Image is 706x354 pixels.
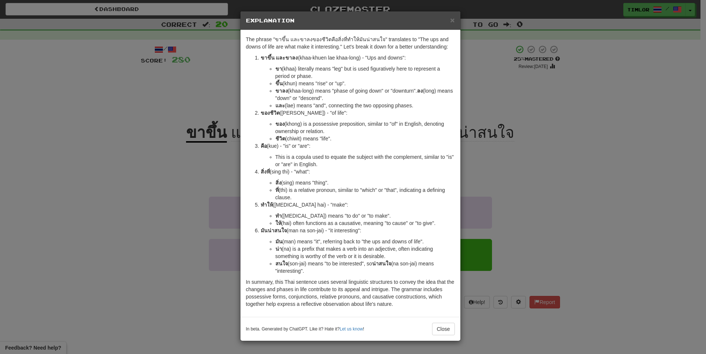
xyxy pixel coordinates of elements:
button: Close [450,16,454,24]
strong: คือ [261,143,267,149]
li: (khaa-long) means "phase of going down" or "downturn". (long) means "down" or "descend". [275,87,455,102]
li: (son-jai) means "to be interested", so (na son-jai) means "interesting". [275,260,455,275]
li: (man) means "it", referring back to "the ups and downs of life". [275,238,455,245]
strong: ของ [275,121,285,127]
li: (hai) often functions as a causative, meaning "to cause" or "to give". [275,219,455,227]
strong: ขึ้น [275,81,283,86]
strong: ขาลง [275,88,288,94]
p: (kue) - "is" or "are": [261,142,455,150]
li: (sing) means "thing". [275,179,455,186]
p: ([PERSON_NAME]) - "of life": [261,109,455,117]
strong: ขา [275,66,282,72]
strong: และ [275,103,285,108]
strong: สิ่งที่ [261,169,270,175]
li: (chiwit) means "life". [275,135,455,142]
strong: ชีวิต [275,136,285,142]
p: (khaa-khuen lae khaa-long) - "Ups and downs": [261,54,455,61]
p: In summary, this Thai sentence uses several linguistic structures to convey the idea that the cha... [246,278,455,308]
strong: ทําให้ [261,202,273,208]
strong: น่าสนใจ [372,261,391,267]
p: (man na son-jai) - "it interesting": [261,227,455,234]
li: ([MEDICAL_DATA]) means "to do" or "to make". [275,212,455,219]
strong: ลง [417,88,423,94]
p: (sing thi) - "what": [261,168,455,175]
strong: มันน่าสนใจ [261,228,287,233]
strong: มัน [275,239,282,244]
li: (na) is a prefix that makes a verb into an adjective, often indicating something is worthy of the... [275,245,455,260]
strong: ที่ [275,187,279,193]
button: Close [432,323,455,335]
strong: ขาขึ้น และขาลง [261,55,298,61]
li: (lae) means "and", connecting the two opposing phases. [275,102,455,109]
small: In beta. Generated by ChatGPT. Like it? Hate it? ! [246,326,364,332]
a: Let us know [340,326,363,332]
h5: Explanation [246,17,455,24]
li: (thi) is a relative pronoun, similar to "which" or "that", indicating a defining clause. [275,186,455,201]
li: (khong) is a possessive preposition, similar to "of" in English, denoting ownership or relation. [275,120,455,135]
li: This is a copula used to equate the subject with the complement, similar to "is" or "are" in Engl... [275,153,455,168]
p: The phrase "ขาขึ้น และขาลงของชีวิตคือสิ่งที่ทําให้มันน่าสนใจ" translates to "The ups and downs of... [246,36,455,50]
strong: สิ่ง [275,180,281,186]
span: × [450,16,454,24]
strong: ทํา [275,213,282,219]
p: ([MEDICAL_DATA] hai) - "make": [261,201,455,208]
strong: ให้ [275,220,281,226]
strong: น่า [275,246,282,252]
strong: ของชีวิต [261,110,280,116]
li: (khun) means "rise" or "up". [275,80,455,87]
strong: สนใจ [275,261,288,267]
li: (khaa) literally means "leg" but is used figuratively here to represent a period or phase. [275,65,455,80]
